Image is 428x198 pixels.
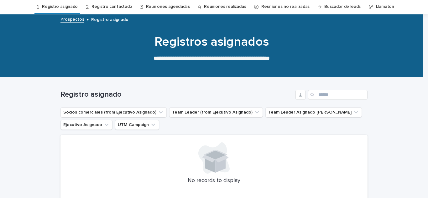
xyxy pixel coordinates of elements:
[60,15,84,23] a: Prospectos
[58,34,365,49] h1: Registros asignados
[169,107,263,117] button: Team Leader (from Ejecutivo Asignado)
[68,177,360,184] p: No records to display
[91,16,128,23] p: Registro asignado
[60,120,112,130] button: Ejecutivo Asignado
[308,90,368,100] input: Search
[115,120,159,130] button: UTM Campaign
[60,107,167,117] button: Socios comerciales (from Ejecutivo Asignado)
[60,90,293,99] h1: Registro asignado
[265,107,362,117] button: Team Leader Asignado LLamados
